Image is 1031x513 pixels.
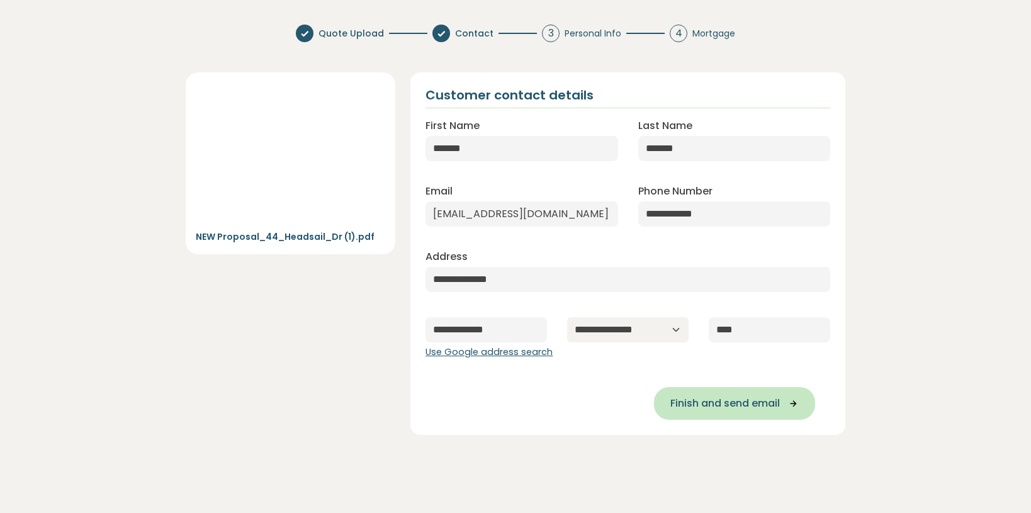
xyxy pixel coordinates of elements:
[455,27,493,40] span: Contact
[425,118,480,133] label: First Name
[425,87,594,103] h2: Customer contact details
[425,249,468,264] label: Address
[425,184,453,199] label: Email
[196,82,385,225] iframe: Uploaded Quote Preview
[425,201,617,227] input: Enter email
[425,346,553,359] button: Use Google address search
[638,118,692,133] label: Last Name
[565,27,621,40] span: Personal Info
[670,396,780,411] span: Finish and send email
[654,387,815,420] button: Finish and send email
[196,230,385,244] p: NEW Proposal_44_Headsail_Dr (1).pdf
[542,25,560,42] div: 3
[318,27,384,40] span: Quote Upload
[638,184,713,199] label: Phone Number
[670,25,687,42] div: 4
[692,27,735,40] span: Mortgage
